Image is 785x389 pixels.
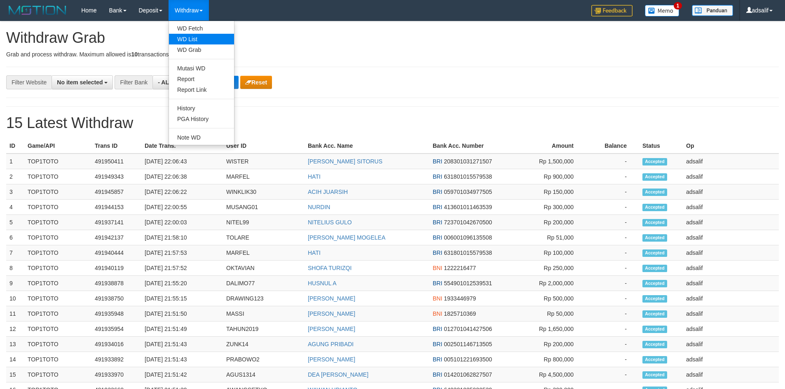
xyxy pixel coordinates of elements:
span: Accepted [642,280,667,287]
img: panduan.png [692,5,733,16]
td: Rp 800,000 [506,352,586,367]
img: MOTION_logo.png [6,4,69,16]
td: 14 [6,352,24,367]
span: Accepted [642,204,667,211]
td: 491940119 [91,260,141,275]
th: Amount [506,138,586,154]
td: 491940444 [91,245,141,260]
span: BNI [433,265,442,271]
td: [DATE] 21:55:20 [141,275,223,291]
td: - [586,336,639,352]
span: Accepted [642,249,667,256]
td: [DATE] 22:00:03 [141,214,223,230]
th: Status [639,138,683,154]
td: Rp 50,000 [506,306,586,321]
td: TOP1TOTO [24,291,91,306]
td: [DATE] 22:06:43 [141,154,223,169]
a: AGUNG PRIBADI [308,341,354,347]
a: History [169,103,234,114]
td: 491935948 [91,306,141,321]
td: - [586,275,639,291]
span: BRI [433,341,442,347]
td: TOP1TOTO [24,352,91,367]
span: Copy 006001096135508 to clipboard [444,234,492,241]
td: 12 [6,321,24,336]
span: Accepted [642,310,667,317]
td: [DATE] 21:51:42 [141,367,223,382]
img: Feedback.jpg [591,5,633,16]
td: Rp 2,000,000 [506,275,586,291]
a: HATI [308,249,321,256]
td: adsalif [683,184,779,199]
span: Accepted [642,326,667,333]
td: - [586,245,639,260]
td: TOP1TOTO [24,275,91,291]
span: BRI [433,189,442,195]
td: 491950411 [91,154,141,169]
a: ACIH JUARSIH [308,189,348,195]
td: 4 [6,199,24,214]
th: Trans ID [91,138,141,154]
span: Copy 005101221693500 to clipboard [444,356,492,363]
th: Bank Acc. Number [429,138,506,154]
td: DRAWING123 [223,291,305,306]
td: 8 [6,260,24,275]
td: 5 [6,214,24,230]
td: - [586,214,639,230]
span: Copy 014201062827507 to clipboard [444,371,492,378]
td: [DATE] 21:57:52 [141,260,223,275]
div: Filter Bank [115,75,152,89]
td: TOP1TOTO [24,336,91,352]
a: WD Grab [169,44,234,55]
td: MUSANG01 [223,199,305,214]
span: BRI [433,173,442,180]
th: Op [683,138,779,154]
td: Rp 300,000 [506,199,586,214]
td: adsalif [683,154,779,169]
span: Accepted [642,356,667,363]
span: Copy 631801015579538 to clipboard [444,173,492,180]
a: [PERSON_NAME] [308,310,355,317]
td: adsalif [683,169,779,184]
td: MARFEL [223,169,305,184]
span: BRI [433,234,442,241]
td: Rp 200,000 [506,214,586,230]
td: 491944153 [91,199,141,214]
td: 491938878 [91,275,141,291]
td: TOP1TOTO [24,199,91,214]
span: BRI [433,280,442,287]
td: [DATE] 21:51:43 [141,352,223,367]
td: [DATE] 21:51:43 [141,336,223,352]
td: Rp 1,500,000 [506,154,586,169]
span: Copy 1825710369 to clipboard [444,310,476,317]
td: 13 [6,336,24,352]
td: 6 [6,230,24,245]
button: Reset [240,76,272,89]
td: AGUS1314 [223,367,305,382]
h1: 15 Latest Withdraw [6,115,779,131]
span: No item selected [57,79,103,86]
span: Accepted [642,158,667,165]
td: 491934016 [91,336,141,352]
td: [DATE] 22:06:22 [141,184,223,199]
td: [DATE] 21:58:10 [141,230,223,245]
td: TOP1TOTO [24,154,91,169]
span: Copy 723701042670500 to clipboard [444,219,492,226]
span: BRI [433,371,442,378]
td: [DATE] 21:51:49 [141,321,223,336]
td: adsalif [683,199,779,214]
span: BRI [433,219,442,226]
span: Accepted [642,295,667,302]
td: TOP1TOTO [24,214,91,230]
td: 11 [6,306,24,321]
td: TOP1TOTO [24,306,91,321]
td: [DATE] 22:06:38 [141,169,223,184]
td: TOP1TOTO [24,245,91,260]
td: [DATE] 21:55:15 [141,291,223,306]
td: - [586,321,639,336]
td: MARFEL [223,245,305,260]
td: 10 [6,291,24,306]
td: ZUNK14 [223,336,305,352]
td: adsalif [683,245,779,260]
span: Copy 002501146713505 to clipboard [444,341,492,347]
